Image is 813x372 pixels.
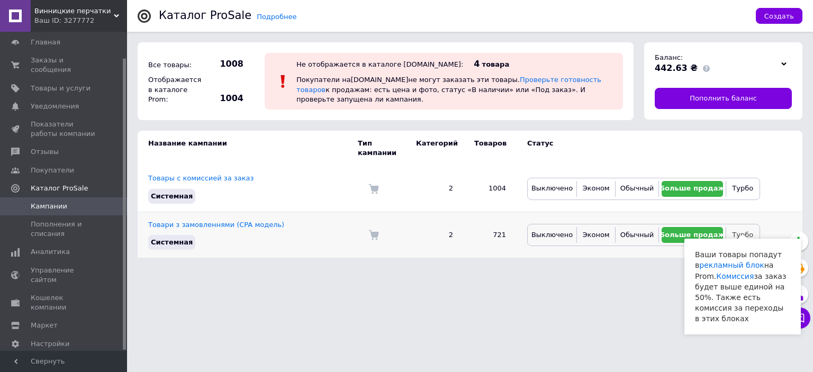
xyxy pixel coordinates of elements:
[146,58,204,72] div: Все товары:
[618,181,656,197] button: Обычный
[655,88,792,109] a: Пополнить баланс
[31,339,69,349] span: Настройки
[517,131,760,166] td: Статус
[620,231,654,239] span: Обычный
[31,202,67,211] span: Кампании
[583,184,610,192] span: Эконом
[531,184,573,192] span: Выключено
[31,321,58,330] span: Маркет
[732,231,753,239] span: Турбо
[368,230,379,240] img: Комиссия за заказ
[138,131,358,166] td: Название кампании
[655,53,683,61] span: Баланс:
[405,212,464,258] td: 2
[206,93,243,104] span: 1004
[699,261,764,269] a: рекламный блок
[405,131,464,166] td: Категорий
[31,56,98,75] span: Заказы и сообщения
[296,76,601,103] span: Покупатели на [DOMAIN_NAME] не могут заказать эти товары. к продажам: есть цена и фото, статус «В...
[31,147,59,157] span: Отзывы
[662,181,722,197] button: Больше продаж
[31,84,91,93] span: Товары и услуги
[275,74,291,89] img: :exclamation:
[618,227,656,243] button: Обычный
[662,227,722,243] button: Больше продаж
[257,13,296,21] a: Подробнее
[660,184,725,192] span: Больше продаж
[655,63,698,73] span: 442.63 ₴
[368,184,379,194] img: Комиссия за заказ
[530,227,574,243] button: Выключено
[690,94,757,103] span: Пополнить баланс
[151,238,193,246] span: Системная
[296,76,601,93] a: Проверьте готовность товаров
[660,231,725,239] span: Больше продаж
[474,59,480,69] span: 4
[620,184,654,192] span: Обычный
[716,272,754,280] a: Комиссия
[405,166,464,212] td: 2
[296,60,463,68] div: Не отображается в каталоге [DOMAIN_NAME]:
[530,181,574,197] button: Выключено
[464,166,517,212] td: 1004
[31,120,98,139] span: Показатели работы компании
[31,102,79,111] span: Уведомления
[756,8,802,24] button: Создать
[31,38,60,47] span: Главная
[31,166,74,175] span: Покупатели
[684,239,801,334] div: Ваши товары попадут в на Prom. за заказ будет выше единой на 50%. Также есть комиссия за переходы...
[146,72,204,107] div: Отображается в каталоге Prom:
[31,293,98,312] span: Кошелек компании
[764,12,794,20] span: Создать
[34,16,127,25] div: Ваш ID: 3277772
[31,184,88,193] span: Каталог ProSale
[31,247,70,257] span: Аналитика
[732,184,753,192] span: Турбо
[580,227,612,243] button: Эконом
[482,60,510,68] span: товара
[464,212,517,258] td: 721
[358,131,405,166] td: Тип кампании
[151,192,193,200] span: Системная
[206,58,243,70] span: 1008
[531,231,573,239] span: Выключено
[31,220,98,239] span: Пополнения и списания
[34,6,114,16] span: Винницкие перчатки
[159,10,251,21] div: Каталог ProSale
[148,221,284,229] a: Товари з замовленнями (CPA модель)
[464,131,517,166] td: Товаров
[31,266,98,285] span: Управление сайтом
[729,181,757,197] button: Турбо
[580,181,612,197] button: Эконом
[583,231,610,239] span: Эконом
[148,174,254,182] a: Товары с комиссией за заказ
[729,227,757,243] button: Турбо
